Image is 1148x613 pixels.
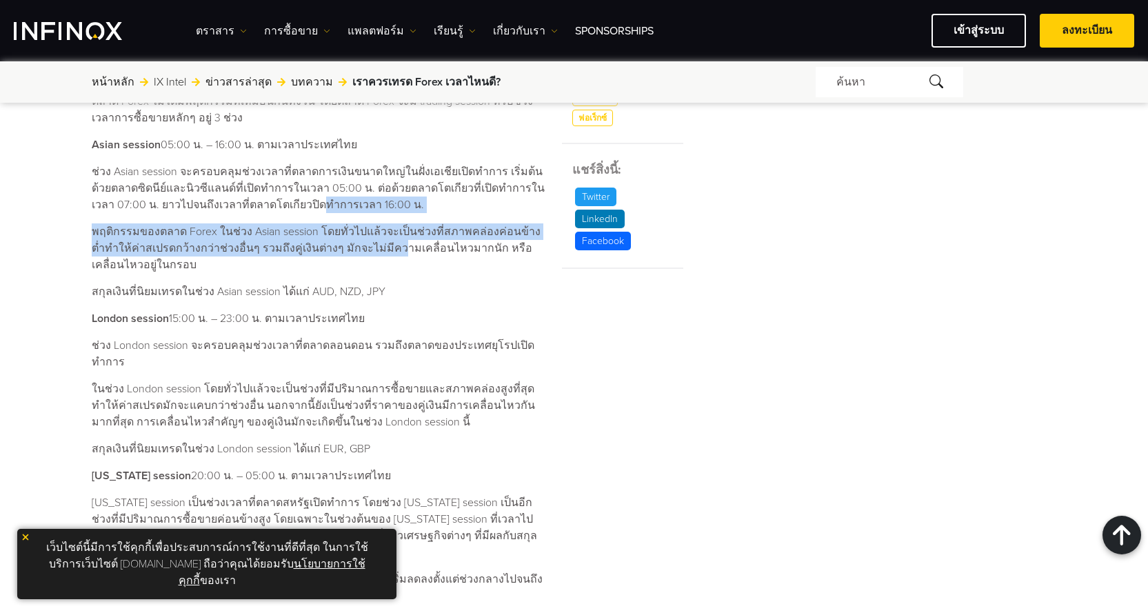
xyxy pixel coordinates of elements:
[92,441,545,457] p: สกุลเงินที่นิยมเทรดในช่วง London session ได้แก่ EUR, GBP
[493,23,558,39] a: เกี่ยวกับเรา
[92,283,545,300] p: สกุลเงินที่นิยมเทรดในช่วง Asian session ได้แก่ AUD, NZD, JPY
[192,78,200,86] img: arrow-right
[575,210,625,228] p: LinkedIn
[575,188,616,206] p: Twitter
[575,232,631,250] p: Facebook
[1040,14,1134,48] a: ลงทะเบียน
[92,223,545,273] p: พฤติกรรมของตลาด Forex ในช่วง Asian session โดยทั่วไปแล้วจะเป็นช่วงที่สภาพคล่องค่อนข้างต่ำทำให้ค่า...
[932,14,1026,48] a: เข้าสู่ระบบ
[572,210,627,228] a: LinkedIn
[92,337,545,370] p: ช่วง London session จะครอบคลุมช่วงเวลาที่ตลาดลอนดอน รวมถึงตลาดของประเทศยุโรปเปิดทำการ
[92,381,545,430] p: ในช่วง London session โดยทั่วไปแล้วจะเป็นช่วงที่มีปริมาณการซื้อขายและสภาพคล่องสูงที่สุด ทำให้ค่าส...
[92,494,545,561] p: [US_STATE] session เป็นช่วงเวลาที่ตลาดสหรัฐเปิดทำการ โดยช่วง [US_STATE] session เป็นอีกช่วงที่มีป...
[264,23,330,39] a: การซื้อขาย
[572,110,613,126] a: ฟอเร็กซ์
[572,161,683,179] h5: แชร์สิ่งนี้:
[154,74,186,90] a: IX Intel
[92,137,545,153] p: 05:00 น. – 16:00 น. ตามเวลาประเทศไทย
[92,138,161,152] strong: Asian session
[21,532,30,542] img: yellow close icon
[92,468,545,484] p: 20:00 น. – 05:00 น. ตามเวลาประเทศไทย
[92,74,134,90] a: หน้าหลัก
[196,23,247,39] a: ตราสาร
[14,22,154,40] a: INFINOX Logo
[205,74,272,90] a: ข่าวสารล่าสุด
[352,74,501,90] span: เราควรเทรด Forex เวลาไหนดี?
[291,74,333,90] a: บทความ
[572,188,619,206] a: Twitter
[92,312,169,325] strong: London session
[816,67,963,97] div: ค้นหา
[348,23,416,39] a: แพลตฟอร์ม
[92,469,191,483] strong: [US_STATE] session
[140,78,148,86] img: arrow-right
[575,23,654,39] a: Sponsorships
[277,78,285,86] img: arrow-right
[24,536,390,592] p: เว็บไซต์นี้มีการใช้คุกกี้เพื่อประสบการณ์การใช้งานที่ดีที่สุด ในการใช้บริการเว็บไซต์ [DOMAIN_NAME]...
[92,310,545,327] p: 15:00 น. – 23:00 น. ตามเวลาประเทศไทย
[434,23,476,39] a: เรียนรู้
[339,78,347,86] img: arrow-right
[92,163,545,213] p: ช่วง Asian session จะครอบคลุมช่วงเวลาที่ตลาดการเงินขนาดใหญ่ในฝั่งเอเชียเปิดทำการ เริ่มต้นด้วยตลาด...
[572,232,634,250] a: Facebook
